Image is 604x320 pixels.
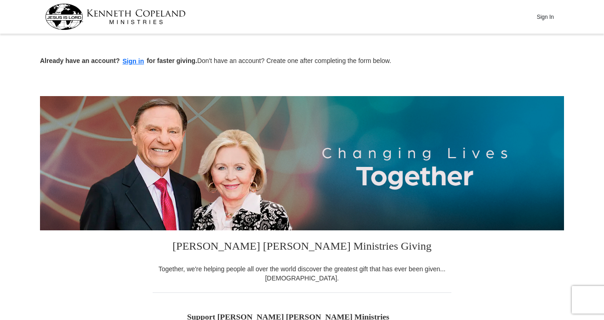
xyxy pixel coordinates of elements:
button: Sign in [120,56,147,67]
h3: [PERSON_NAME] [PERSON_NAME] Ministries Giving [153,230,451,264]
p: Don't have an account? Create one after completing the form below. [40,56,564,67]
div: Together, we're helping people all over the world discover the greatest gift that has ever been g... [153,264,451,283]
button: Sign In [531,10,559,24]
img: kcm-header-logo.svg [45,4,186,30]
strong: Already have an account? for faster giving. [40,57,197,64]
